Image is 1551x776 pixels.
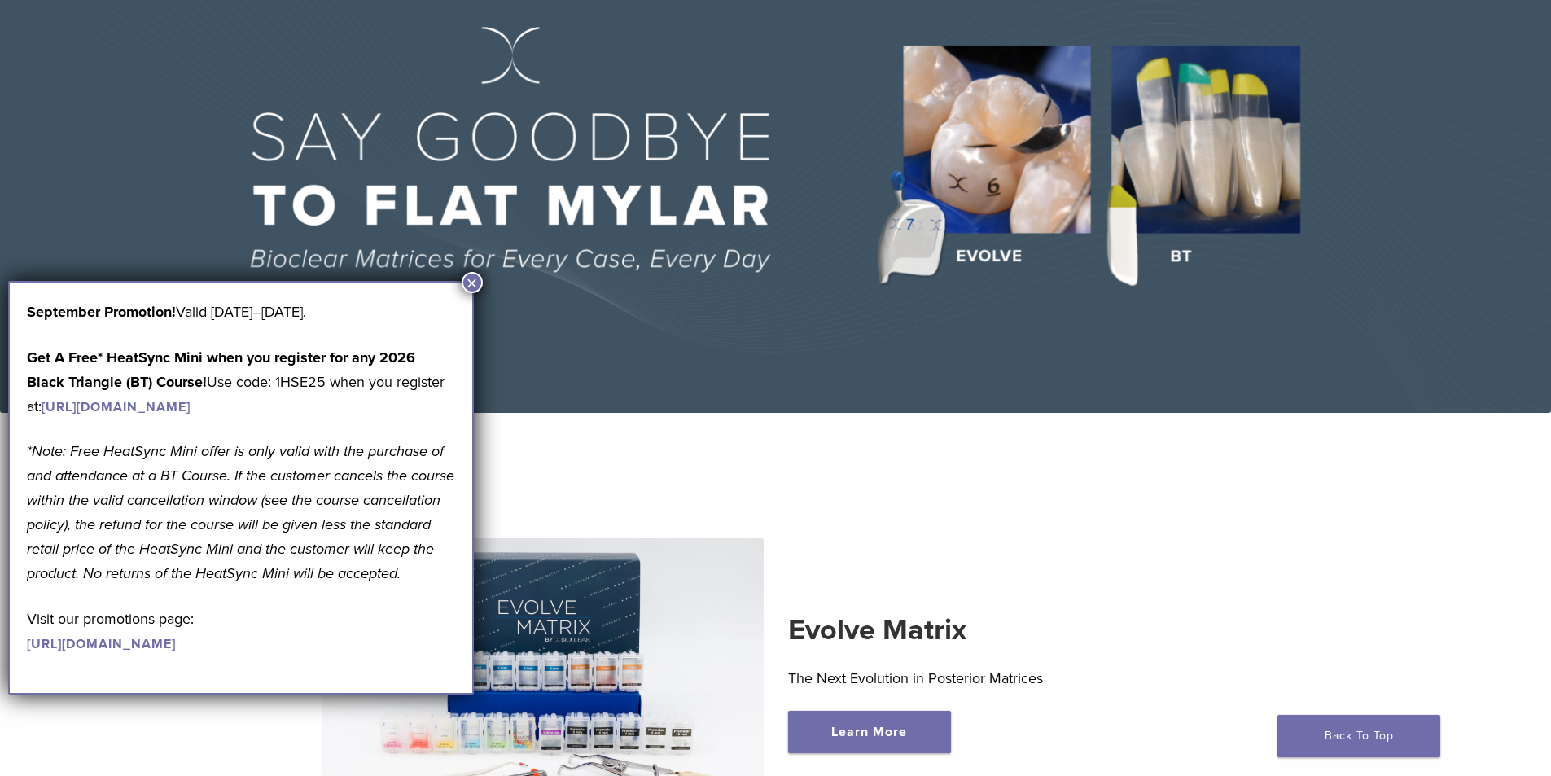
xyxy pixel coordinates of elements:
b: September Promotion! [27,303,176,321]
p: Use code: 1HSE25 when you register at: [27,345,455,419]
a: Back To Top [1277,715,1440,757]
em: *Note: Free HeatSync Mini offer is only valid with the purchase of and attendance at a BT Course.... [27,442,454,582]
a: [URL][DOMAIN_NAME] [27,636,176,652]
strong: Get A Free* HeatSync Mini when you register for any 2026 Black Triangle (BT) Course! [27,349,415,391]
p: Valid [DATE]–[DATE]. [27,300,455,324]
a: Learn More [788,711,951,753]
button: Close [462,272,483,293]
a: [URL][DOMAIN_NAME] [42,399,191,415]
p: Visit our promotions page: [27,607,455,655]
p: The Next Evolution in Posterior Matrices [788,666,1230,691]
h2: Evolve Matrix [788,611,1230,650]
